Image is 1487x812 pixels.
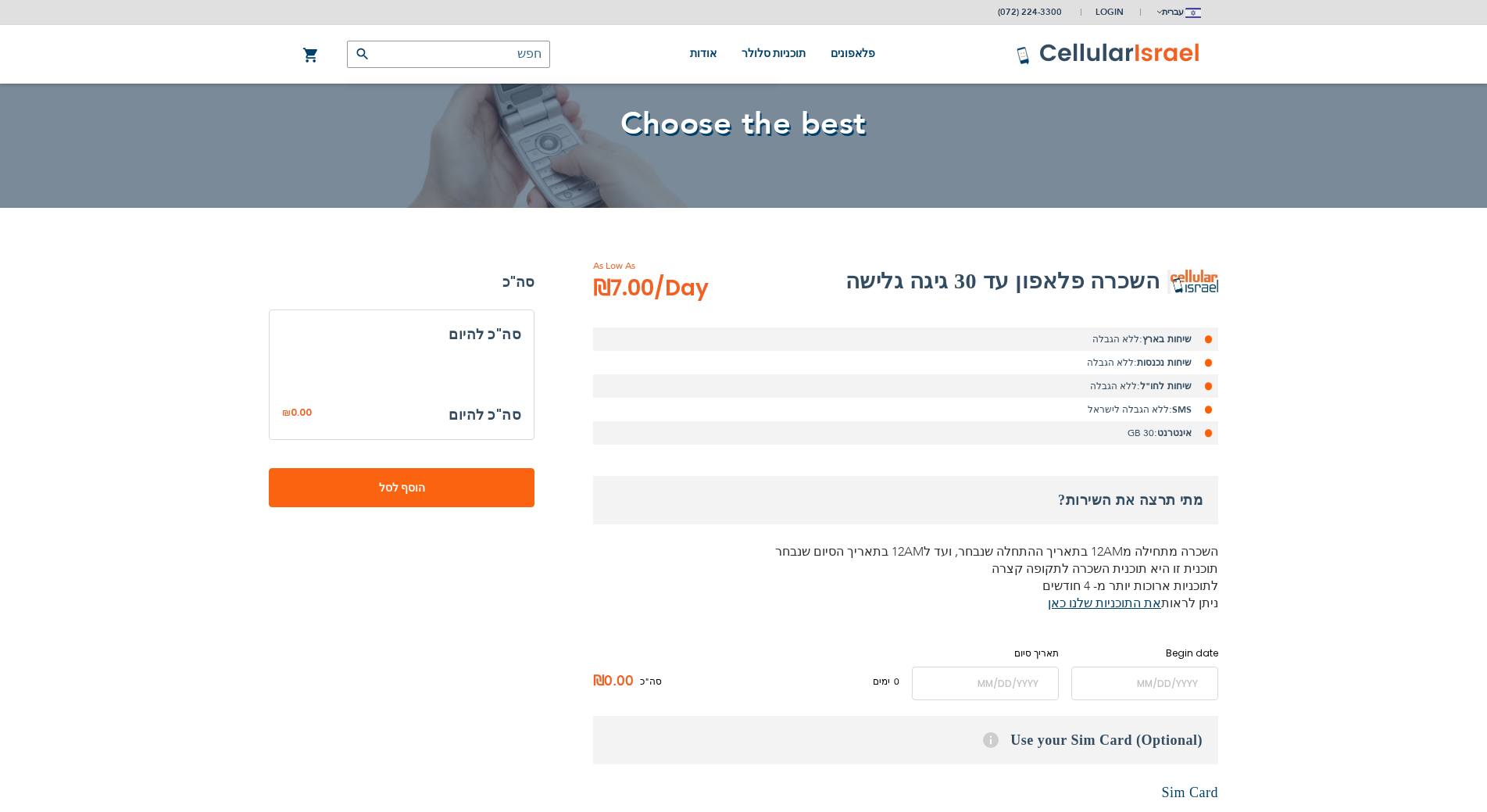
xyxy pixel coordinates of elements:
[742,25,806,84] a: תוכניות סלולר
[845,266,1160,297] h2: השכרה פלאפון עד 30 גיגה גלישה
[654,273,709,304] span: /Day
[282,406,291,420] span: ₪
[831,25,875,84] a: פלאפונים
[1016,42,1201,66] img: לוגו סלולר ישראל
[742,48,806,59] span: תוכניות סלולר
[593,670,640,693] span: ₪0.00
[890,674,899,689] span: 0
[1185,8,1201,18] img: Jerusalem
[269,270,534,294] strong: סה"כ
[320,480,483,496] span: הוסף לסל
[1048,595,1161,612] a: את התוכניות שלנו כאן
[449,403,521,427] h3: סה"כ להיום
[593,327,1218,351] li: ללא הגבלה
[593,476,1218,524] h3: מתי תרצה את השירות?
[1171,270,1218,294] img: השכרה פלאפון עד 30 גיגה גלישה
[1071,646,1218,660] label: Begin date
[1134,356,1192,369] strong: שיחות נכנסות:
[1096,6,1124,18] span: Login
[1161,785,1218,800] a: Sim Card
[1137,380,1192,392] strong: שיחות לחו"ל:
[347,41,550,68] input: חפש
[593,398,1218,421] li: ללא הגבלה לישראל
[282,323,521,346] h3: סה"כ להיום
[690,48,717,59] span: אודות
[998,6,1062,18] a: (072) 224-3300
[593,374,1218,398] li: ללא הגבלה
[593,543,1218,560] p: השכרה מתחילה מ12AM בתאריך ההתחלה שנבחר, ועד ל12AM בתאריך הסיום שנבחר
[620,102,867,145] span: Choose the best
[912,646,1059,660] label: תאריך סיום
[873,674,890,689] span: ימים
[1071,667,1218,700] input: MM/DD/YYYY
[1155,1,1201,23] button: עברית
[593,560,1218,612] p: תוכנית זו היא תוכנית השכרה לתקופה קצרה לתוכניות ארוכות יותר מ- 4 חודשים ניתן לראות
[690,25,717,84] a: אודות
[269,468,534,507] button: הוסף לסל
[1139,333,1192,345] strong: שיחות בארץ:
[831,48,875,59] span: פלאפונים
[291,406,312,419] span: 0.00
[1169,403,1192,416] strong: SMS:
[593,716,1218,764] h3: Use your Sim Card (Optional)
[983,732,999,748] span: Help
[593,273,709,304] span: ₪7.00
[593,421,1218,445] li: 30 GB
[640,674,662,689] span: סה"כ
[912,667,1059,700] input: MM/DD/YYYY
[593,259,751,273] span: As Low As
[1154,427,1192,439] strong: אינטרנט:
[593,351,1218,374] li: ללא הגבלה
